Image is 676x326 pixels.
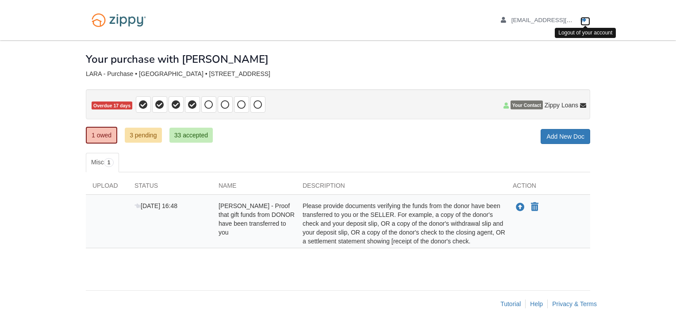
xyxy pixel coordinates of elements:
div: Action [506,181,590,194]
span: [DATE] 16:48 [134,202,177,209]
a: Misc [86,153,119,172]
button: Declare Raquel Lara - Proof that gift funds from DONOR have been transferred to you not applicable [530,202,539,212]
div: LARA - Purchase • [GEOGRAPHIC_DATA] • [STREET_ADDRESS] [86,70,590,78]
div: Description [296,181,506,194]
div: Upload [86,181,128,194]
span: Your Contact [511,101,543,110]
h1: Your purchase with [PERSON_NAME] [86,53,269,65]
a: Help [530,300,543,307]
span: Overdue 17 days [92,102,132,110]
a: Privacy & Terms [552,300,597,307]
a: 33 accepted [169,128,213,143]
a: 3 pending [125,128,162,143]
div: Name [212,181,296,194]
span: raq2121@myyahoo.com [511,17,613,23]
a: Add New Doc [541,129,590,144]
span: [PERSON_NAME] - Proof that gift funds from DONOR have been transferred to you [219,202,295,236]
a: 1 owed [86,127,117,144]
div: Logout of your account [555,28,616,38]
span: 1 [104,158,114,167]
a: Tutorial [500,300,521,307]
a: Log out [580,17,590,26]
div: Please provide documents verifying the funds from the donor have been transferred to you or the S... [296,201,506,246]
a: edit profile [501,17,613,26]
button: Upload Raquel Lara - Proof that gift funds from DONOR have been transferred to you [515,201,526,213]
img: Logo [86,9,152,31]
div: Status [128,181,212,194]
span: Zippy Loans [545,101,578,110]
